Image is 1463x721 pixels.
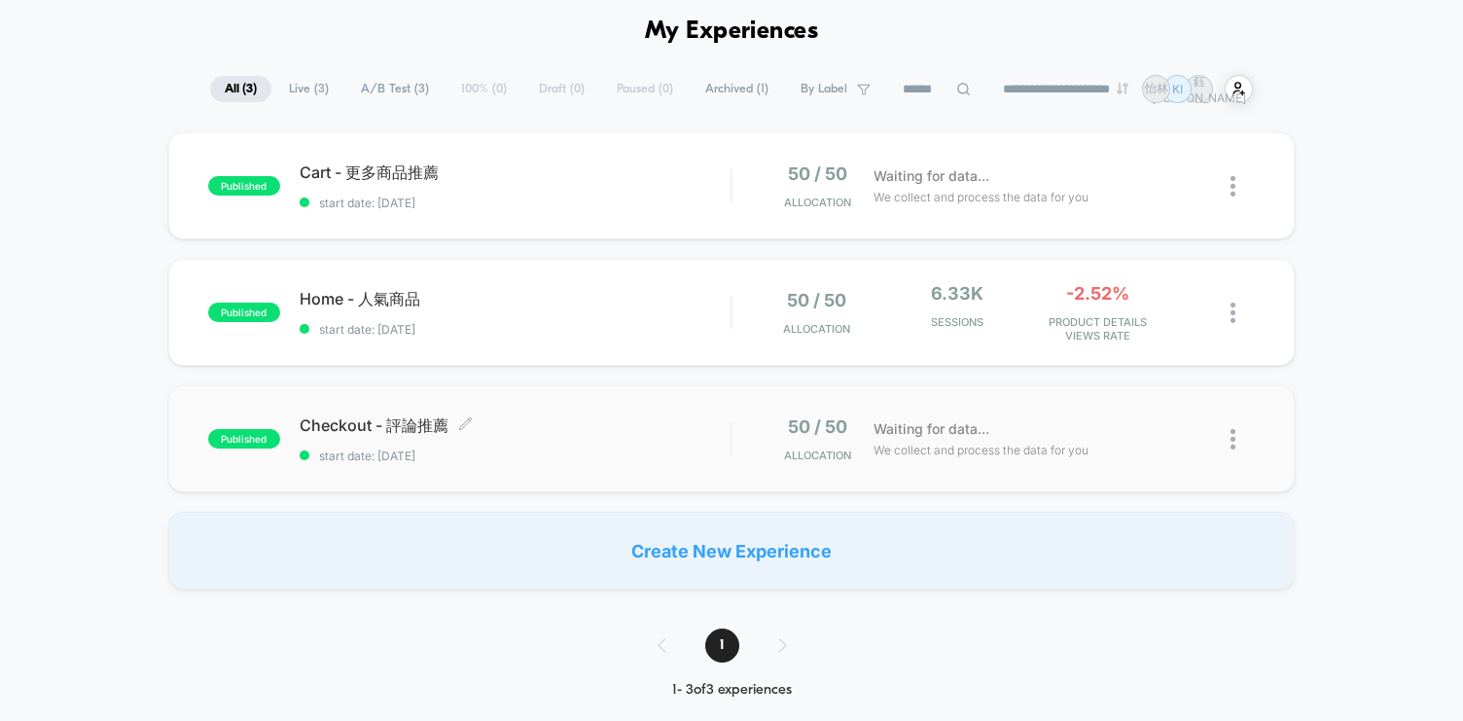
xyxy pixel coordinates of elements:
[691,76,783,102] span: Archived ( 1 )
[784,449,851,462] span: Allocation
[874,418,989,440] span: Waiting for data...
[638,682,826,699] div: 1 - 3 of 3 experiences
[1231,303,1235,323] img: close
[300,322,731,337] span: start date: [DATE]
[300,196,731,210] span: start date: [DATE]
[300,449,731,463] span: start date: [DATE]
[1231,429,1235,450] img: close
[788,416,847,437] span: 50 / 50
[208,429,280,449] span: published
[705,629,739,663] span: 1
[1152,74,1246,105] p: 鈺[PERSON_NAME]
[168,512,1295,590] div: Create New Experience
[346,76,444,102] span: A/B Test ( 3 )
[931,283,983,304] span: 6.33k
[1066,283,1129,304] span: -2.52%
[300,162,731,184] span: Cart - 更多商品推薦
[1145,81,1168,97] p: 怡林
[1231,176,1235,197] img: close
[210,76,271,102] span: All ( 3 )
[784,196,851,209] span: Allocation
[874,188,1088,206] span: We collect and process the data for you
[1117,83,1128,94] img: end
[783,322,850,336] span: Allocation
[300,289,731,310] span: Home - 人氣商品
[208,176,280,196] span: published
[874,441,1088,459] span: We collect and process the data for you
[208,303,280,322] span: published
[274,76,343,102] span: Live ( 3 )
[787,290,846,310] span: 50 / 50
[645,18,819,46] h1: My Experiences
[300,415,731,437] span: Checkout - 評論推薦
[1172,82,1183,96] p: KI
[801,82,847,96] span: By Label
[1032,315,1162,342] span: PRODUCT DETAILS VIEWS RATE
[788,163,847,184] span: 50 / 50
[892,315,1022,329] span: Sessions
[874,165,989,187] span: Waiting for data...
